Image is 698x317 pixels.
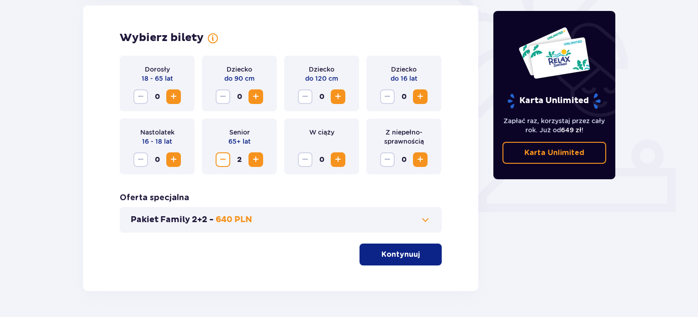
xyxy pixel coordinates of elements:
button: Zwiększ [249,152,263,167]
h3: Oferta specjalna [120,192,189,203]
img: Dwie karty całoroczne do Suntago z napisem 'UNLIMITED RELAX', na białym tle z tropikalnymi liśćmi... [518,26,591,79]
span: 0 [232,89,247,104]
span: 0 [397,89,411,104]
p: Kontynuuj [381,249,420,260]
span: 2 [232,152,247,167]
p: Senior [229,128,250,137]
button: Zwiększ [413,152,428,167]
p: 640 PLN [216,214,252,225]
p: Z niepełno­sprawnością [374,128,434,146]
button: Pakiet Family 2+2 -640 PLN [131,214,431,225]
button: Kontynuuj [360,244,442,265]
p: Dziecko [309,65,334,74]
p: do 120 cm [305,74,338,83]
button: Zwiększ [413,89,428,104]
button: Zmniejsz [380,89,395,104]
p: Dziecko [227,65,252,74]
p: do 16 lat [391,74,418,83]
button: Zmniejsz [298,89,312,104]
button: Zwiększ [331,89,345,104]
button: Zmniejsz [298,152,312,167]
button: Zmniejsz [380,152,395,167]
h2: Wybierz bilety [120,31,204,45]
p: 65+ lat [228,137,251,146]
button: Zmniejsz [216,89,230,104]
span: 649 zł [561,126,582,134]
span: 0 [397,152,411,167]
p: Karta Unlimited [507,93,602,109]
p: Dziecko [391,65,417,74]
span: 0 [314,89,329,104]
p: Karta Unlimited [524,148,584,158]
p: 18 - 65 lat [142,74,173,83]
p: Pakiet Family 2+2 - [131,214,214,225]
p: Zapłać raz, korzystaj przez cały rok. Już od ! [502,116,607,135]
a: Karta Unlimited [502,142,607,164]
p: W ciąży [309,128,334,137]
button: Zwiększ [249,89,263,104]
button: Zwiększ [331,152,345,167]
p: Nastolatek [140,128,174,137]
button: Zmniejsz [133,89,148,104]
span: 0 [314,152,329,167]
span: 0 [150,152,164,167]
span: 0 [150,89,164,104]
p: do 90 cm [224,74,254,83]
p: Dorosły [145,65,170,74]
button: Zwiększ [166,89,181,104]
p: 16 - 18 lat [142,137,172,146]
button: Zmniejsz [133,152,148,167]
button: Zwiększ [166,152,181,167]
button: Zmniejsz [216,152,230,167]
